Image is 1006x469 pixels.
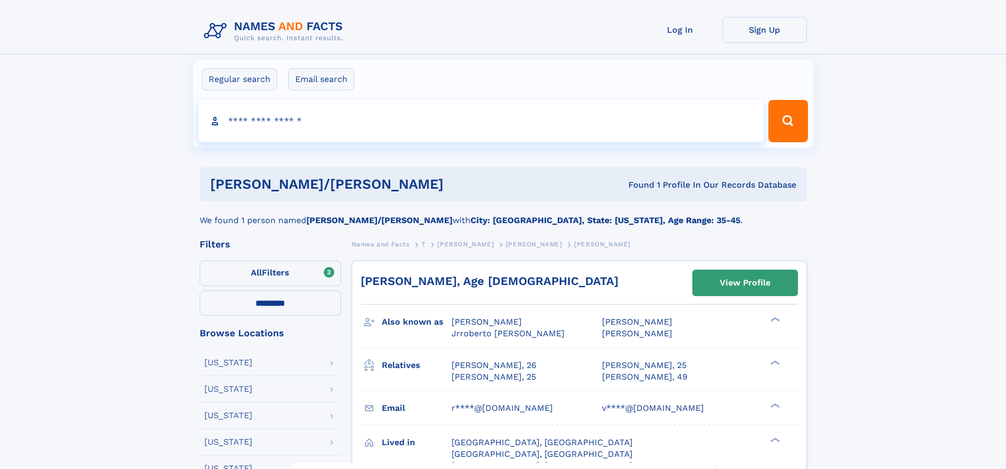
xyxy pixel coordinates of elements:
label: Regular search [202,68,277,90]
div: Filters [200,240,341,249]
span: [PERSON_NAME] [574,241,631,248]
a: Sign Up [722,17,807,43]
div: [US_STATE] [204,385,252,393]
div: [US_STATE] [204,411,252,420]
div: ❯ [768,359,781,366]
button: Search Button [768,100,807,142]
h1: [PERSON_NAME]/[PERSON_NAME] [210,178,536,191]
span: [PERSON_NAME] [602,317,672,327]
span: Jrroberto [PERSON_NAME] [452,328,565,338]
b: [PERSON_NAME]/[PERSON_NAME] [306,215,453,225]
a: [PERSON_NAME], 25 [452,371,536,383]
a: T [421,237,426,251]
h3: Relatives [382,356,452,374]
input: search input [199,100,764,142]
div: We found 1 person named with . [200,201,807,227]
h3: Lived in [382,434,452,452]
a: View Profile [693,270,797,296]
a: [PERSON_NAME], 25 [602,360,687,371]
div: ❯ [768,402,781,409]
div: View Profile [720,271,770,295]
span: [PERSON_NAME] [506,241,562,248]
a: Names and Facts [352,237,410,251]
span: All [251,268,262,278]
span: [PERSON_NAME] [437,241,494,248]
div: ❯ [768,436,781,443]
div: Browse Locations [200,328,341,338]
span: [PERSON_NAME] [602,328,672,338]
div: ❯ [768,316,781,323]
img: Logo Names and Facts [200,17,352,45]
h3: Email [382,399,452,417]
a: Log In [638,17,722,43]
a: [PERSON_NAME] [437,237,494,251]
div: Found 1 Profile In Our Records Database [536,179,796,191]
h3: Also known as [382,313,452,331]
div: [US_STATE] [204,438,252,446]
span: [GEOGRAPHIC_DATA], [GEOGRAPHIC_DATA] [452,449,633,459]
a: [PERSON_NAME] [506,237,562,251]
a: [PERSON_NAME], 49 [602,371,688,383]
a: [PERSON_NAME], Age [DEMOGRAPHIC_DATA] [361,274,618,288]
span: T [421,241,426,248]
label: Email search [288,68,354,90]
b: City: [GEOGRAPHIC_DATA], State: [US_STATE], Age Range: 35-45 [471,215,740,225]
label: Filters [200,261,341,286]
span: [GEOGRAPHIC_DATA], [GEOGRAPHIC_DATA] [452,437,633,447]
div: [US_STATE] [204,358,252,367]
a: [PERSON_NAME], 26 [452,360,537,371]
span: [PERSON_NAME] [452,317,522,327]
